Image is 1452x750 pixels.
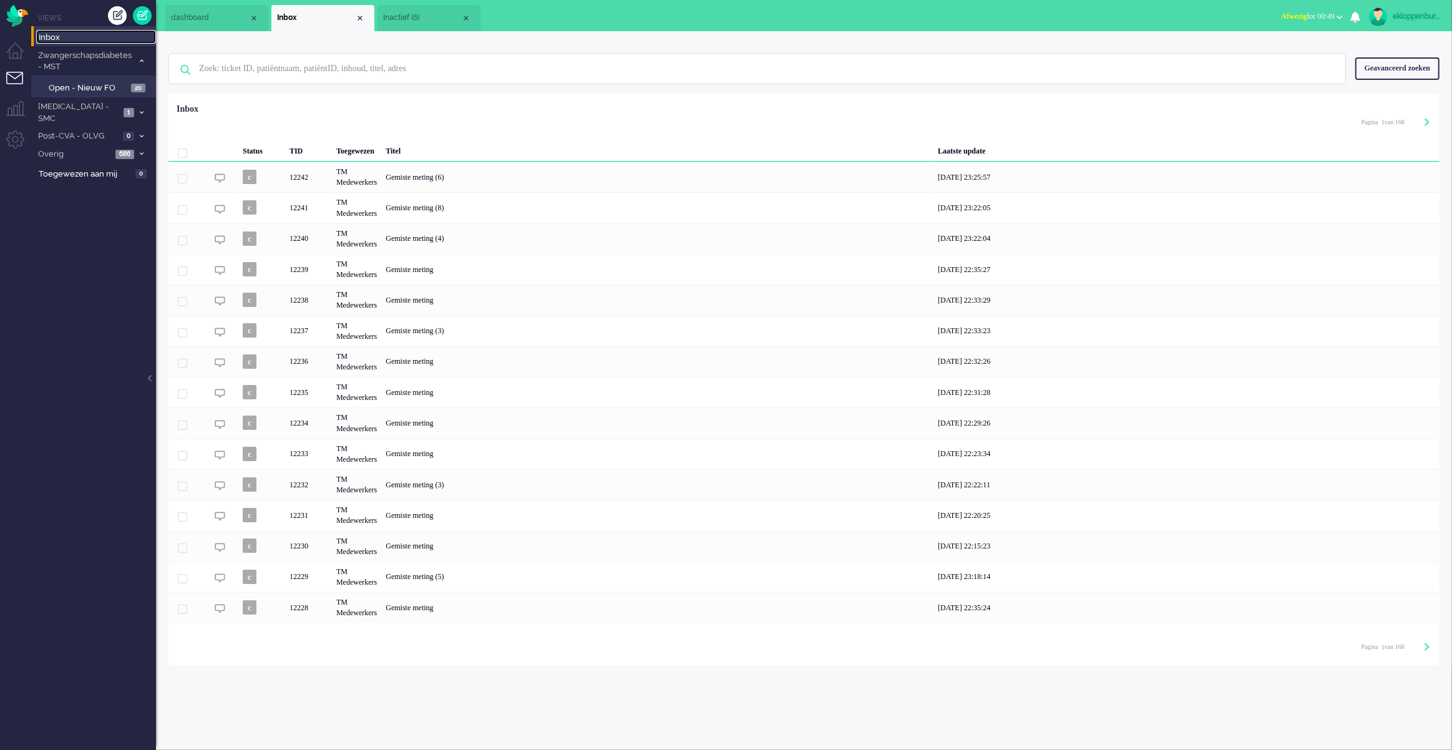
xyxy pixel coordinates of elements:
div: [DATE] 22:23:34 [933,439,1440,469]
div: 12242 [285,162,332,192]
div: Close tab [461,13,471,23]
button: Afwezigfor 00:49 [1274,7,1350,26]
div: TM Medewerkers [332,285,381,315]
div: [DATE] 22:15:23 [933,531,1440,562]
div: 12229 [285,562,332,592]
span: 0 [135,169,147,178]
div: Close tab [355,13,365,23]
div: 12236 [285,346,332,377]
div: Laatste update [933,137,1440,162]
div: TM Medewerkers [332,254,381,285]
div: TM Medewerkers [332,192,381,223]
div: TM Medewerkers [332,377,381,407]
div: 12231 [168,500,1440,530]
span: dashboard [171,12,249,23]
div: 12239 [168,254,1440,285]
span: Inbox [39,32,156,44]
span: for 00:49 [1281,12,1335,21]
a: Inbox [36,30,156,44]
img: ic_chat_grey.svg [215,419,225,430]
div: TM Medewerkers [332,162,381,192]
li: Admin menu [6,130,34,158]
div: [DATE] 23:22:04 [933,223,1440,254]
div: [DATE] 22:32:26 [933,346,1440,377]
span: c [243,323,256,338]
div: [DATE] 22:20:25 [933,500,1440,530]
img: ic_chat_grey.svg [215,480,225,491]
div: Gemiste meting [381,285,933,315]
div: [DATE] 22:33:29 [933,285,1440,315]
div: TM Medewerkers [332,592,381,623]
div: Geavanceerd zoeken [1355,57,1440,79]
img: ic_chat_grey.svg [215,327,225,338]
div: [DATE] 23:18:14 [933,562,1440,592]
li: Tickets menu [6,72,34,100]
div: TM Medewerkers [332,469,381,500]
div: Gemiste meting (6) [381,162,933,192]
span: 0 [123,132,134,141]
span: Overig [36,149,112,160]
div: 12232 [285,469,332,500]
div: ekloppenburg [1393,10,1440,22]
div: Pagination [1362,112,1430,131]
div: 12230 [168,531,1440,562]
div: 12238 [168,285,1440,315]
div: 12230 [285,531,332,562]
div: Gemiste meting [381,531,933,562]
div: Close tab [249,13,259,23]
div: Gemiste meting [381,500,933,530]
div: 12240 [285,223,332,254]
span: c [243,385,256,399]
div: TM Medewerkers [332,223,381,254]
span: c [243,508,256,522]
a: Open - Nieuw FO 20 [36,80,155,94]
span: c [243,231,256,246]
img: ic_chat_grey.svg [215,173,225,183]
div: 12242 [168,162,1440,192]
span: [MEDICAL_DATA] - SMC [36,101,120,124]
div: Gemiste meting [381,346,933,377]
img: ic_chat_grey.svg [215,450,225,460]
img: avatar [1369,7,1388,26]
div: Gemiste meting (5) [381,562,933,592]
li: Afwezigfor 00:49 [1274,4,1350,31]
div: [DATE] 22:29:26 [933,407,1440,438]
div: TM Medewerkers [332,407,381,438]
div: 12241 [285,192,332,223]
img: ic_chat_grey.svg [215,573,225,583]
img: ic-search-icon.svg [169,54,202,86]
span: c [243,477,256,492]
div: Creëer ticket [108,6,127,25]
span: Post-CVA - OLVG [36,130,119,142]
div: [DATE] 22:22:11 [933,469,1440,500]
span: 1 [124,108,134,117]
div: Gemiste meting [381,377,933,407]
div: 12233 [285,439,332,469]
div: 12233 [168,439,1440,469]
div: Gemiste meting (3) [381,316,933,346]
div: [DATE] 22:33:23 [933,316,1440,346]
img: flow_omnibird.svg [6,5,28,27]
li: View [271,5,374,31]
div: TM Medewerkers [332,316,381,346]
span: c [243,600,256,615]
img: ic_chat_grey.svg [215,542,225,553]
div: 12231 [285,500,332,530]
div: TM Medewerkers [332,562,381,592]
div: Gemiste meting [381,439,933,469]
div: TM Medewerkers [332,531,381,562]
span: 20 [131,84,145,93]
li: 10563 [378,5,480,31]
div: Pagination [1362,637,1430,656]
input: Page [1378,118,1385,127]
span: c [243,538,256,553]
div: 12234 [285,407,332,438]
div: Gemiste meting (8) [381,192,933,223]
div: Gemiste meting (4) [381,223,933,254]
div: Gemiste meting [381,254,933,285]
a: Toegewezen aan mij 0 [36,167,156,180]
img: ic_chat_grey.svg [215,235,225,245]
div: TM Medewerkers [332,346,381,377]
div: Gemiste meting (3) [381,469,933,500]
img: ic_chat_grey.svg [215,204,225,215]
